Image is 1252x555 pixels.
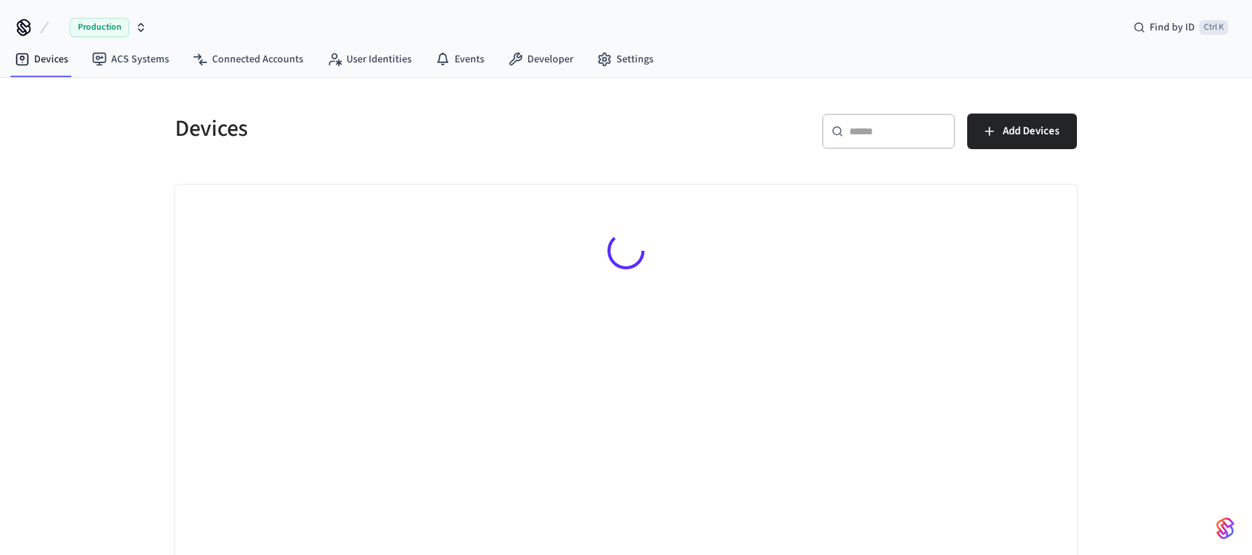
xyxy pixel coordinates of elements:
a: User Identities [315,46,424,73]
button: Add Devices [967,114,1077,149]
img: SeamLogoGradient.69752ec5.svg [1216,516,1234,540]
a: ACS Systems [80,46,181,73]
span: Production [70,18,129,37]
span: Ctrl K [1199,20,1228,35]
a: Connected Accounts [181,46,315,73]
h5: Devices [175,114,617,144]
a: Settings [585,46,665,73]
div: Find by IDCtrl K [1121,14,1240,41]
a: Developer [496,46,585,73]
span: Add Devices [1003,122,1059,141]
span: Find by ID [1150,20,1195,35]
a: Devices [3,46,80,73]
a: Events [424,46,496,73]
